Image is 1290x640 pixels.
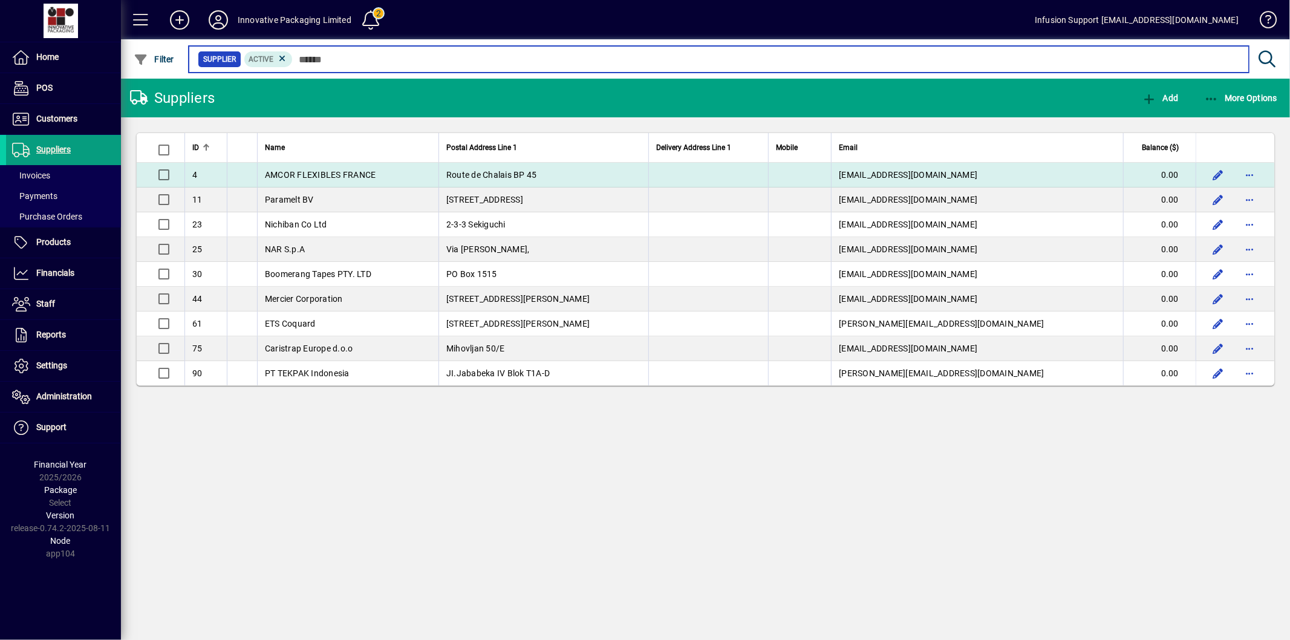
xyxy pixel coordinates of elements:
span: [STREET_ADDRESS] [446,195,523,204]
a: Administration [6,382,121,412]
button: Edit [1208,190,1228,209]
span: Home [36,52,59,62]
span: Mercier Corporation [265,294,343,304]
span: [EMAIL_ADDRESS][DOMAIN_NAME] [839,195,977,204]
span: Reports [36,330,66,339]
span: Delivery Address Line 1 [656,141,731,154]
span: [EMAIL_ADDRESS][DOMAIN_NAME] [839,244,977,254]
span: Via [PERSON_NAME], [446,244,530,254]
span: [EMAIL_ADDRESS][DOMAIN_NAME] [839,294,977,304]
span: Name [265,141,285,154]
span: Boomerang Tapes PTY. LTD [265,269,371,279]
a: Products [6,227,121,258]
span: Balance ($) [1142,141,1179,154]
button: More options [1240,215,1259,234]
a: Purchase Orders [6,206,121,227]
span: Settings [36,361,67,370]
div: Mobile [776,141,824,154]
span: Customers [36,114,77,123]
a: POS [6,73,121,103]
div: Email [839,141,1116,154]
span: [PERSON_NAME][EMAIL_ADDRESS][DOMAIN_NAME] [839,368,1044,378]
span: More Options [1204,93,1278,103]
span: Add [1142,93,1178,103]
button: Edit [1208,264,1228,284]
button: Profile [199,9,238,31]
span: Invoices [12,171,50,180]
button: Filter [131,48,177,70]
span: Email [839,141,858,154]
div: Suppliers [130,88,215,108]
td: 0.00 [1123,262,1196,287]
span: Mihovljan 50/E [446,344,505,353]
span: [EMAIL_ADDRESS][DOMAIN_NAME] [839,269,977,279]
span: JI.Jababeka IV Blok T1A-D [446,368,550,378]
span: 23 [192,220,203,229]
span: Financial Year [34,460,87,469]
span: 25 [192,244,203,254]
button: More options [1240,165,1259,184]
button: Edit [1208,314,1228,333]
a: Staff [6,289,121,319]
button: More options [1240,240,1259,259]
span: PO Box 1515 [446,269,497,279]
button: More options [1240,264,1259,284]
span: 11 [192,195,203,204]
a: Payments [6,186,121,206]
div: Name [265,141,431,154]
span: POS [36,83,53,93]
span: Version [47,511,75,520]
button: Add [160,9,199,31]
span: [PERSON_NAME][EMAIL_ADDRESS][DOMAIN_NAME] [839,319,1044,328]
span: PT TEKPAK Indonesia [265,368,350,378]
span: Financials [36,268,74,278]
span: AMCOR FLEXIBLES FRANCE [265,170,376,180]
span: Active [249,55,274,64]
span: Route de Chalais BP 45 [446,170,537,180]
a: Reports [6,320,121,350]
button: Edit [1208,165,1228,184]
div: Infusion Support [EMAIL_ADDRESS][DOMAIN_NAME] [1035,10,1239,30]
span: Filter [134,54,174,64]
button: Edit [1208,289,1228,309]
td: 0.00 [1123,361,1196,385]
span: Node [51,536,71,546]
td: 0.00 [1123,237,1196,262]
span: 30 [192,269,203,279]
button: More options [1240,314,1259,333]
button: Edit [1208,215,1228,234]
span: Support [36,422,67,432]
span: Nichiban Co Ltd [265,220,327,229]
td: 0.00 [1123,287,1196,312]
a: Knowledge Base [1251,2,1275,42]
mat-chip: Activation Status: Active [244,51,293,67]
div: ID [192,141,220,154]
a: Home [6,42,121,73]
td: 0.00 [1123,212,1196,237]
span: Supplier [203,53,236,65]
button: Edit [1208,364,1228,383]
span: Paramelt BV [265,195,314,204]
span: 44 [192,294,203,304]
div: Balance ($) [1131,141,1190,154]
button: More options [1240,190,1259,209]
span: 90 [192,368,203,378]
span: Staff [36,299,55,309]
span: Postal Address Line 1 [446,141,517,154]
a: Invoices [6,165,121,186]
button: More Options [1201,87,1281,109]
span: 2-3-3 Sekiguchi [446,220,506,229]
span: [STREET_ADDRESS][PERSON_NAME] [446,319,590,328]
span: ETS Coquard [265,319,316,328]
button: Edit [1208,240,1228,259]
a: Support [6,413,121,443]
span: [EMAIL_ADDRESS][DOMAIN_NAME] [839,170,977,180]
td: 0.00 [1123,163,1196,188]
span: Products [36,237,71,247]
span: [STREET_ADDRESS][PERSON_NAME] [446,294,590,304]
span: Suppliers [36,145,71,154]
button: Edit [1208,339,1228,358]
td: 0.00 [1123,188,1196,212]
span: 75 [192,344,203,353]
button: More options [1240,289,1259,309]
